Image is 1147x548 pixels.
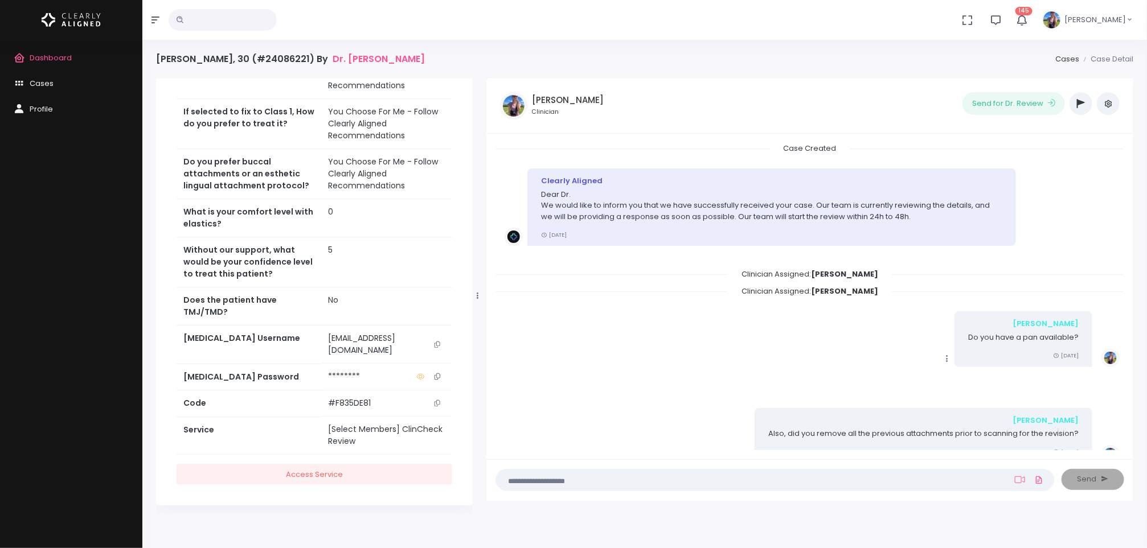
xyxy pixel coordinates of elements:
[321,199,452,237] td: 0
[811,286,878,296] b: [PERSON_NAME]
[532,95,604,105] h5: [PERSON_NAME]
[1053,448,1079,456] small: [DATE]
[1053,352,1079,359] small: [DATE]
[1032,469,1046,490] a: Add Files
[177,199,321,237] th: What is your comfort level with elastics?
[177,287,321,325] th: Does the patient have TMJ/TMD?
[177,149,321,199] th: Do you prefer buccal attachments or an esthetic lingual attachment protocol?
[768,428,1079,439] p: Also, did you remove all the previous attachments prior to scanning for the revision?
[968,332,1079,343] p: Do you have a pan available?
[532,108,604,117] small: Clinician
[333,53,425,64] a: Dr. [PERSON_NAME]
[177,325,321,364] th: [MEDICAL_DATA] Username
[1042,10,1062,30] img: Header Avatar
[321,99,452,149] td: You Choose For Me - Follow Clearly Aligned Recommendations
[177,237,321,287] th: Without our support, what would be your confidence level to treat this patient?
[1079,53,1133,65] li: Case Detail
[541,231,567,238] small: [DATE]
[156,53,425,64] h4: [PERSON_NAME], 30 (#24086221) By
[177,464,452,485] a: Access Service
[156,79,473,514] div: scrollable content
[177,364,321,390] th: [MEDICAL_DATA] Password
[728,265,892,283] span: Clinician Assigned:
[321,390,452,417] td: #F835DE81
[811,269,878,279] b: [PERSON_NAME]
[962,92,1065,115] button: Send for Dr. Review
[177,417,321,455] th: Service
[177,390,321,417] th: Code
[30,104,53,114] span: Profile
[541,175,1002,187] div: Clearly Aligned
[1064,14,1126,26] span: [PERSON_NAME]
[177,99,321,149] th: If selected to fix to Class 1, How do you prefer to treat it?
[321,325,452,364] td: [EMAIL_ADDRESS][DOMAIN_NAME]
[321,237,452,287] td: 5
[30,78,54,89] span: Cases
[1013,475,1027,484] a: Add Loom Video
[1015,7,1033,15] span: 145
[42,8,101,32] img: Logo Horizontal
[328,423,445,447] div: [Select Members] ClinCheck Review
[321,287,452,325] td: No
[769,139,850,157] span: Case Created
[321,149,452,199] td: You Choose For Me - Follow Clearly Aligned Recommendations
[968,318,1079,329] div: [PERSON_NAME]
[541,189,1002,223] p: Dear Dr. We would like to inform you that we have successfully received your case. Our team is cu...
[768,415,1079,426] div: [PERSON_NAME]
[728,282,892,300] span: Clinician Assigned:
[1055,53,1079,64] a: Cases
[30,52,72,63] span: Dashboard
